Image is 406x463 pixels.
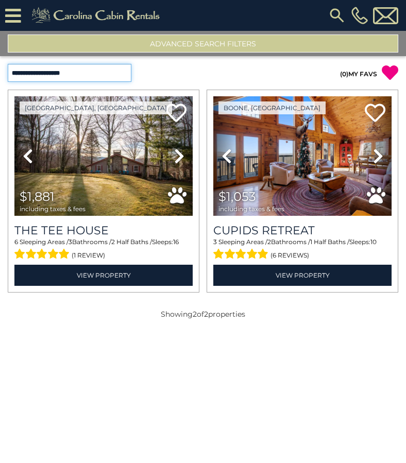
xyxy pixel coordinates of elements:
[342,70,346,78] span: 0
[340,70,348,78] span: ( )
[14,265,193,286] a: View Property
[193,310,197,319] span: 2
[8,309,398,319] p: Showing of properties
[267,238,271,246] span: 2
[72,249,105,262] span: (1 review)
[328,6,346,25] img: search-regular.svg
[213,265,392,286] a: View Property
[8,35,398,53] button: Advanced Search Filters
[173,238,179,246] span: 16
[14,237,193,262] div: Sleeping Areas / Bathrooms / Sleeps:
[69,238,72,246] span: 3
[218,101,326,114] a: Boone, [GEOGRAPHIC_DATA]
[14,96,193,216] img: thumbnail_167757115.jpeg
[20,101,172,114] a: [GEOGRAPHIC_DATA], [GEOGRAPHIC_DATA]
[111,238,152,246] span: 2 Half Baths /
[26,5,168,26] img: Khaki-logo.png
[340,70,377,78] a: (0)MY FAVS
[213,237,392,262] div: Sleeping Areas / Bathrooms / Sleeps:
[213,238,217,246] span: 3
[213,224,392,237] a: Cupids Retreat
[349,7,370,24] a: [PHONE_NUMBER]
[365,102,385,125] a: Add to favorites
[218,189,256,204] span: $1,053
[213,96,392,216] img: thumbnail_163281209.jpeg
[370,238,377,246] span: 10
[14,224,193,237] a: The Tee House
[20,189,55,204] span: $1,881
[218,205,284,212] span: including taxes & fees
[310,238,349,246] span: 1 Half Baths /
[270,249,309,262] span: (6 reviews)
[20,205,86,212] span: including taxes & fees
[14,238,18,246] span: 6
[204,310,208,319] span: 2
[166,102,187,125] a: Add to favorites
